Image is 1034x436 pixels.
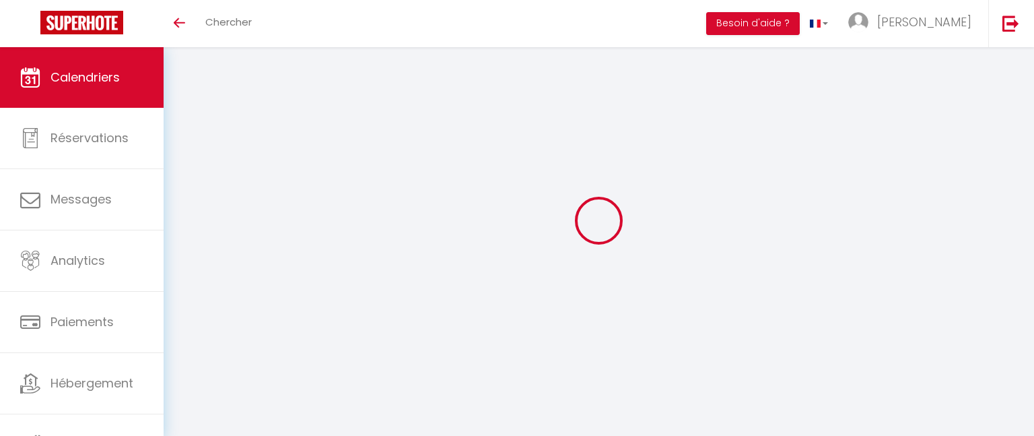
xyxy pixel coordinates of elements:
[50,129,129,146] span: Réservations
[50,69,120,86] span: Calendriers
[40,11,123,34] img: Super Booking
[205,15,252,29] span: Chercher
[50,313,114,330] span: Paiements
[50,375,133,392] span: Hébergement
[877,13,971,30] span: [PERSON_NAME]
[1002,15,1019,32] img: logout
[706,12,800,35] button: Besoin d'aide ?
[50,191,112,208] span: Messages
[848,12,868,32] img: ...
[50,252,105,269] span: Analytics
